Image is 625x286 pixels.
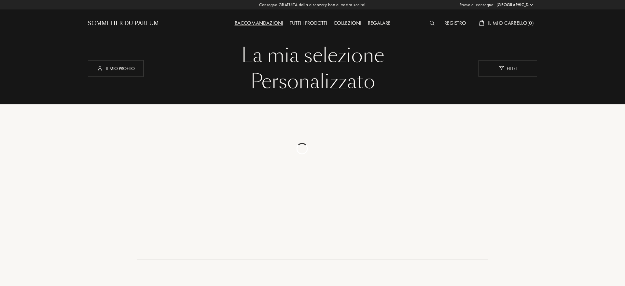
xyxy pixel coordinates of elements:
div: Registro [441,19,469,28]
div: Tutti i prodotti [286,19,330,28]
div: Collezioni [330,19,365,28]
span: Paese di consegna: [460,2,495,8]
a: Raccomandazioni [231,20,286,26]
div: Regalare [365,19,394,28]
div: Raccomandazioni [231,19,286,28]
a: Tutti i prodotti [286,20,330,26]
img: new_filter_w.svg [499,66,504,70]
img: cart_white.svg [479,20,484,26]
img: search_icn_white.svg [430,21,435,25]
div: Filtri [479,60,537,77]
span: Il mio carrello ( 0 ) [488,20,534,26]
a: Collezioni [330,20,365,26]
div: Personalizzato [93,68,532,95]
img: profil_icn_w.svg [97,65,103,71]
a: Sommelier du Parfum [88,20,159,27]
div: Il mio profilo [88,60,144,77]
div: La mia selezione [93,42,532,68]
a: Registro [441,20,469,26]
a: Regalare [365,20,394,26]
